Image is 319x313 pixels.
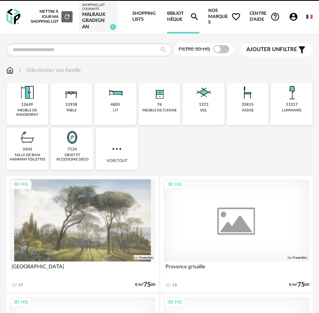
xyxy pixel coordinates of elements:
[199,102,209,107] div: 1272
[282,108,301,113] div: luminaire
[65,102,77,107] div: 12938
[242,108,254,113] div: assise
[110,102,120,107] div: 4805
[30,9,72,24] div: Mettre à jour ma Shopping List
[110,143,123,155] img: more.7b13dc1.svg
[160,176,313,292] a: 3D HQ Provence grisaille 18 €/m²7500
[246,46,297,53] span: filtre
[157,102,162,107] div: 76
[63,128,82,147] img: Miroir.png
[9,108,46,117] div: meuble de rangement
[110,24,116,30] span: 5
[135,282,156,287] div: €/m² 00
[63,14,71,18] span: Refresh icon
[17,66,23,74] img: svg+xml;base64,PHN2ZyB3aWR0aD0iMTYiIGhlaWdodD0iMTYiIHZpZXdCb3g9IjAgMCAxNiAxNiIgZmlsbD0ibm9uZSIgeG...
[282,83,301,102] img: Luminaire.png
[163,261,309,277] div: Provence grisaille
[82,3,115,30] a: Shopping List courante Malraux Gradignan 5
[240,43,313,57] button: Ajouter unfiltre Filter icon
[246,47,280,52] span: Ajouter un
[142,108,177,113] div: meuble de cuisine
[289,282,309,287] div: €/m² 00
[286,102,298,107] div: 11217
[18,128,37,147] img: Salle%20de%20bain.png
[18,83,37,102] img: Meuble%20de%20rangement.png
[113,108,118,113] div: lit
[289,12,298,22] span: Account Circle icon
[6,9,20,25] img: OXP
[297,45,307,55] span: Filter icon
[238,83,257,102] img: Assise.png
[6,176,159,292] a: 3D HQ [GEOGRAPHIC_DATA] 19 €/m²7500
[144,282,151,287] span: 75
[21,102,33,107] div: 12649
[200,108,207,113] div: sol
[297,282,305,287] span: 75
[150,83,169,102] img: Rangement.png
[10,180,32,190] div: 3D HQ
[17,66,81,74] div: Sélectionner une famille
[96,128,138,170] div: Voir tout
[10,297,32,307] div: 3D HQ
[67,147,77,152] div: 7124
[6,66,14,74] img: svg+xml;base64,PHN2ZyB3aWR0aD0iMTYiIGhlaWdodD0iMTciIHZpZXdCb3g9IjAgMCAxNiAxNyIgZmlsbD0ibm9uZSIgeG...
[231,12,241,22] span: Heart Outline icon
[82,12,115,30] div: Malraux Gradignan
[164,180,185,190] div: 3D HQ
[194,83,213,102] img: Sol.png
[172,283,177,287] div: 18
[270,12,280,22] span: Help Circle Outline icon
[289,12,302,22] span: Account Circle icon
[306,14,313,20] img: fr
[23,147,32,152] div: 2443
[242,102,254,107] div: 35815
[9,153,46,162] div: salle de bain hammam toilettes
[179,47,210,52] span: Filtre 3D HQ
[106,83,125,102] img: Literie.png
[66,108,77,113] div: table
[82,3,115,12] div: Shopping List courante
[62,83,81,102] img: Table.png
[18,283,23,287] div: 19
[164,297,185,307] div: 3D HQ
[190,12,199,22] span: Magnify icon
[10,261,156,277] div: [GEOGRAPHIC_DATA]
[250,11,280,22] span: Centre d'aideHelp Circle Outline icon
[53,153,91,162] div: objet et accessoire déco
